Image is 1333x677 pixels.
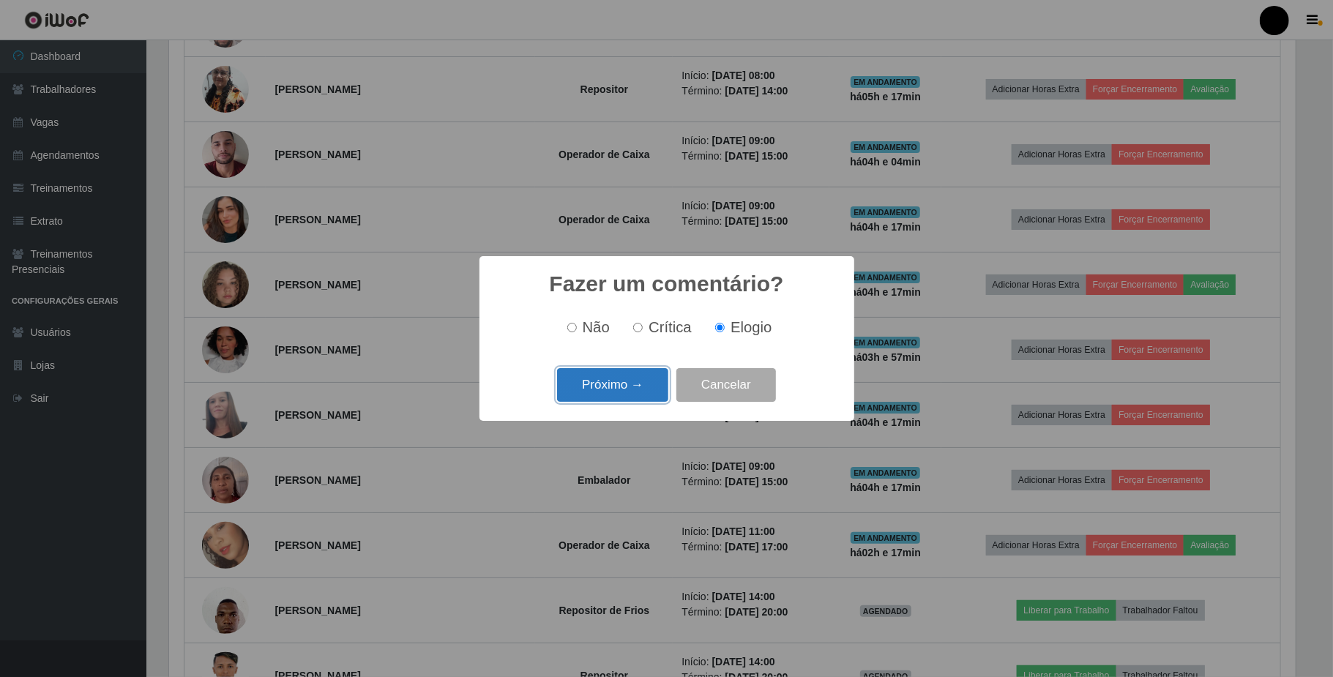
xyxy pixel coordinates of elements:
[715,323,725,332] input: Elogio
[731,319,772,335] span: Elogio
[633,323,643,332] input: Crítica
[649,319,692,335] span: Crítica
[557,368,668,403] button: Próximo →
[567,323,577,332] input: Não
[583,319,610,335] span: Não
[549,271,783,297] h2: Fazer um comentário?
[676,368,776,403] button: Cancelar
